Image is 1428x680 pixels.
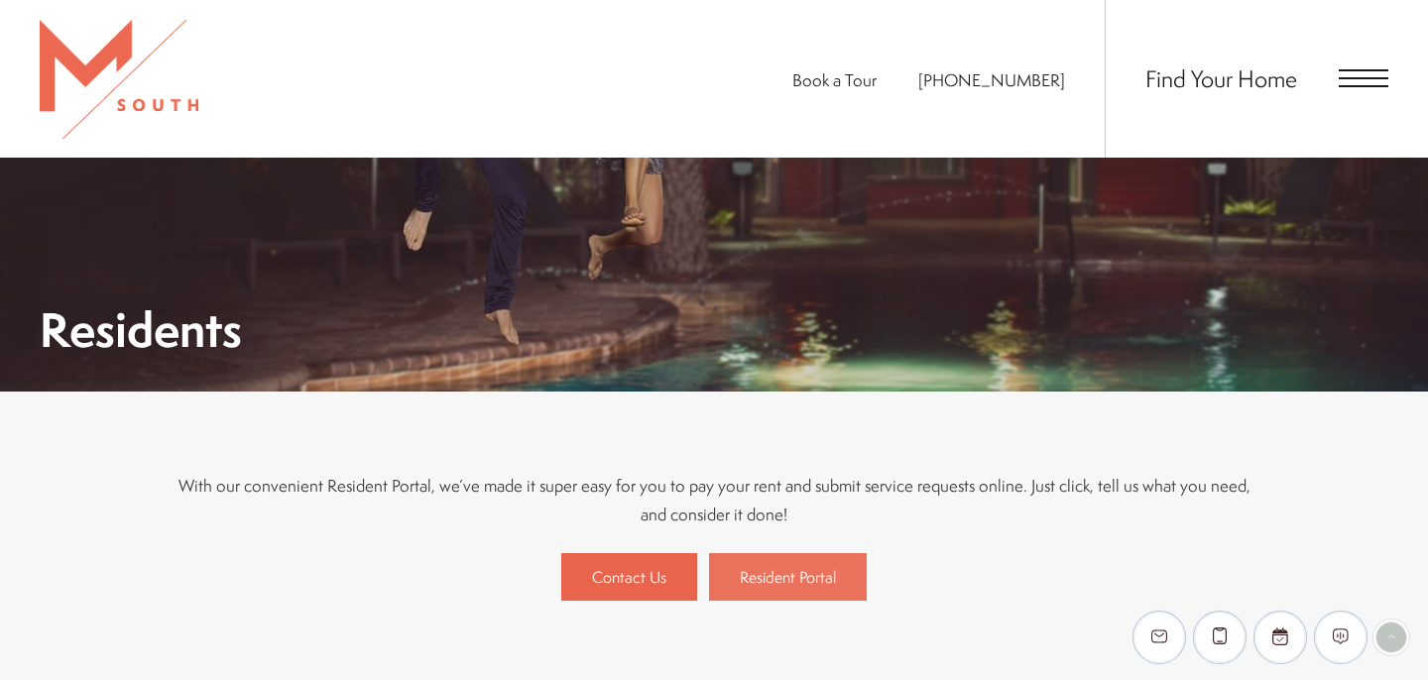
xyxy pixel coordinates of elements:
[1339,69,1388,87] button: Open Menu
[40,307,242,352] h1: Residents
[592,566,666,588] span: Contact Us
[709,553,867,601] a: Resident Portal
[1145,62,1297,94] a: Find Your Home
[740,566,836,588] span: Resident Portal
[918,68,1065,91] a: Call Us at 813-570-8014
[561,553,697,601] a: Contact Us
[918,68,1065,91] span: [PHONE_NUMBER]
[792,68,877,91] a: Book a Tour
[40,20,198,139] img: MSouth
[169,471,1259,528] p: With our convenient Resident Portal, we’ve made it super easy for you to pay your rent and submit...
